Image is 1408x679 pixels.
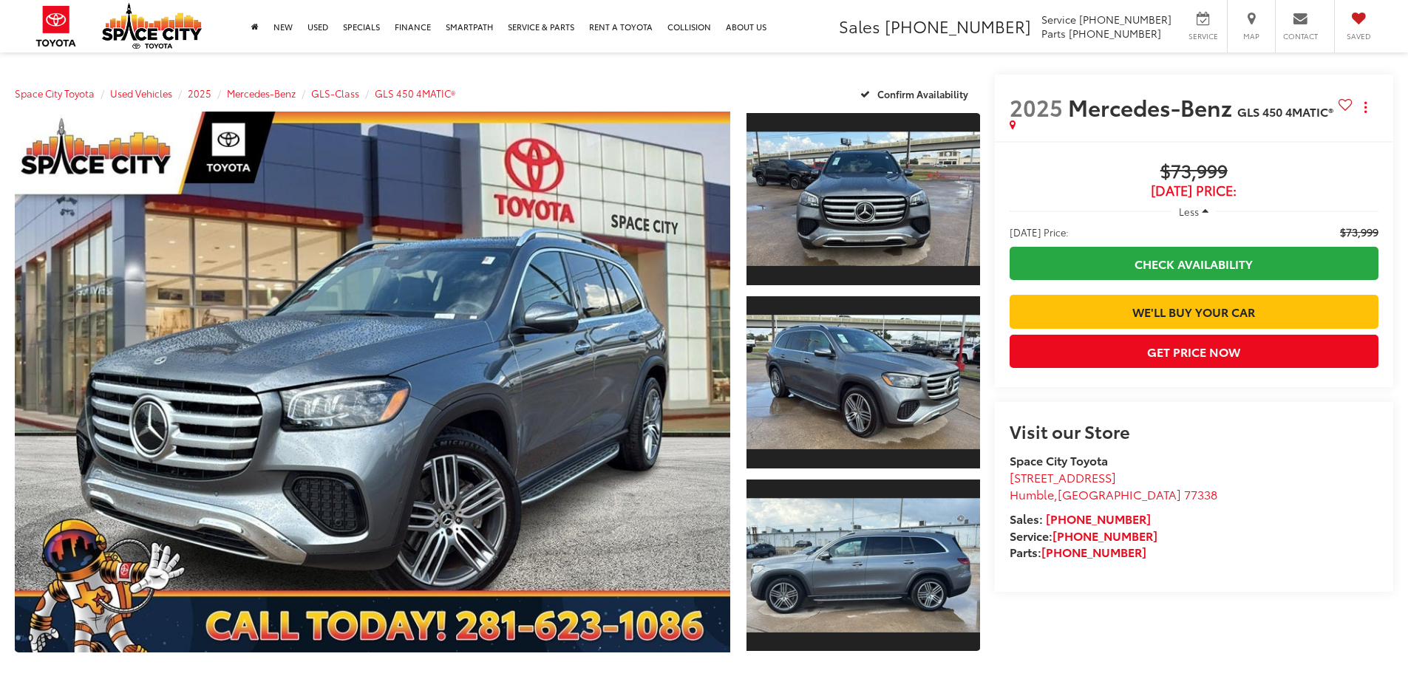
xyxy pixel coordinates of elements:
img: 2025 Mercedes-Benz GLS-Class GLS 450 4MATIC® [744,315,982,449]
span: [PHONE_NUMBER] [1079,12,1171,27]
strong: Space City Toyota [1010,451,1108,468]
img: 2025 Mercedes-Benz GLS-Class GLS 450 4MATIC® [744,132,982,266]
span: GLS 450 4MATIC® [1237,103,1333,120]
span: dropdown dots [1364,101,1367,113]
a: Used Vehicles [110,86,172,100]
span: 2025 [1010,91,1063,123]
span: , [1010,485,1217,502]
span: Parts [1041,26,1066,41]
a: Expand Photo 3 [746,478,980,653]
span: Humble [1010,485,1054,502]
a: Space City Toyota [15,86,95,100]
span: 77338 [1184,485,1217,502]
a: [PHONE_NUMBER] [1046,510,1151,527]
strong: Parts: [1010,543,1146,560]
span: Less [1179,205,1199,218]
img: 2025 Mercedes-Benz GLS-Class GLS 450 4MATIC® [744,498,982,632]
span: Saved [1342,31,1375,41]
span: Confirm Availability [877,87,968,100]
button: Less [1171,198,1216,225]
span: Map [1235,31,1268,41]
a: 2025 [188,86,211,100]
button: Confirm Availability [852,81,980,106]
a: [PHONE_NUMBER] [1052,527,1157,544]
a: [PHONE_NUMBER] [1041,543,1146,560]
button: Get Price Now [1010,335,1378,368]
img: 2025 Mercedes-Benz GLS-Class GLS 450 4MATIC® [7,109,737,655]
span: [PHONE_NUMBER] [885,14,1031,38]
span: Service [1041,12,1076,27]
a: We'll Buy Your Car [1010,295,1378,328]
a: Expand Photo 0 [15,112,730,652]
span: [DATE] Price: [1010,183,1378,198]
a: Check Availability [1010,247,1378,280]
span: [GEOGRAPHIC_DATA] [1058,485,1181,502]
span: Contact [1283,31,1318,41]
img: Space City Toyota [102,3,202,49]
span: $73,999 [1010,161,1378,183]
a: Expand Photo 2 [746,295,980,470]
h2: Visit our Store [1010,421,1378,440]
a: [STREET_ADDRESS] Humble,[GEOGRAPHIC_DATA] 77338 [1010,468,1217,502]
span: [STREET_ADDRESS] [1010,468,1116,485]
a: GLS-Class [311,86,359,100]
span: Mercedes-Benz [1068,91,1237,123]
a: Mercedes-Benz [227,86,296,100]
span: $73,999 [1340,225,1378,239]
span: Sales [839,14,880,38]
a: GLS 450 4MATIC® [375,86,455,100]
span: [DATE] Price: [1010,225,1069,239]
span: [PHONE_NUMBER] [1069,26,1161,41]
span: Service [1186,31,1220,41]
strong: Service: [1010,527,1157,544]
button: Actions [1353,94,1378,120]
span: Sales: [1010,510,1043,527]
a: Expand Photo 1 [746,112,980,287]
